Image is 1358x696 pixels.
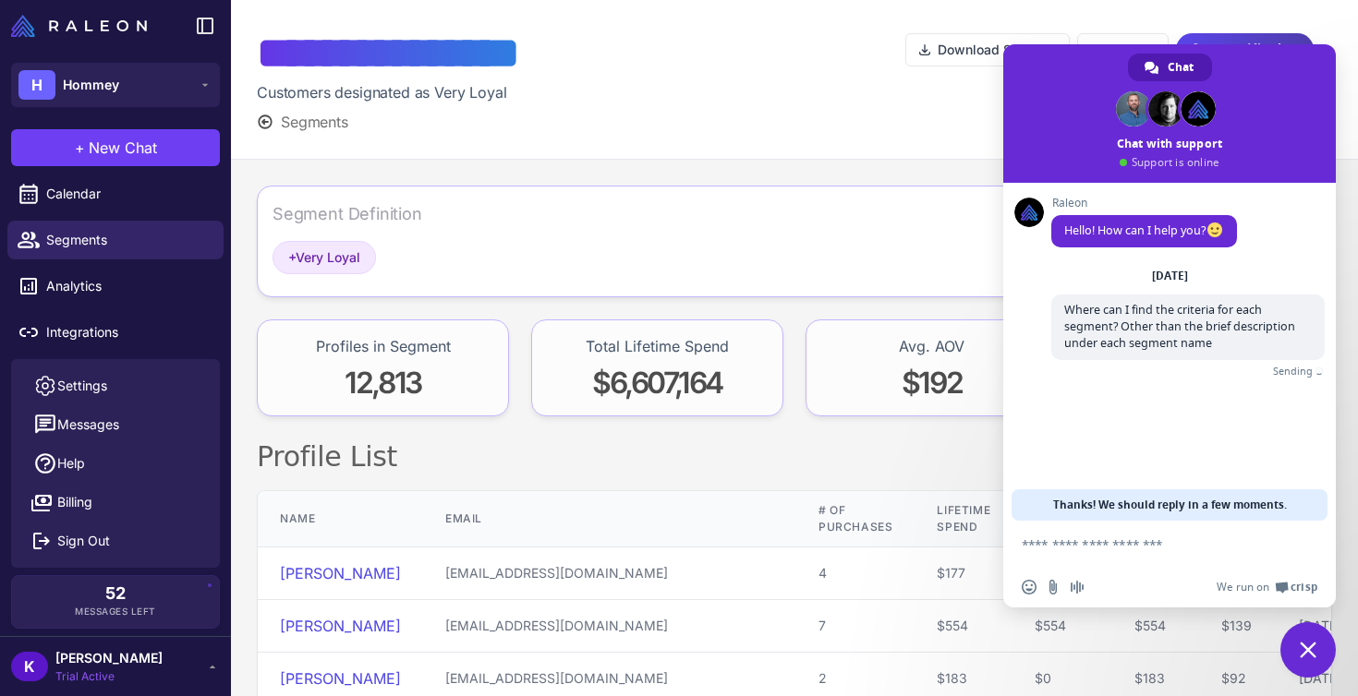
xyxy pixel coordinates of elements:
[1191,33,1299,66] span: Sync to Klaviyo
[1217,580,1317,594] a: We run onCrisp
[280,669,401,688] a: [PERSON_NAME]
[905,33,1070,66] button: Download Segment
[18,70,55,100] div: H
[7,174,224,213] a: Calendar
[1199,600,1277,653] td: $139
[281,111,348,133] span: Segments
[423,547,796,600] td: [EMAIL_ADDRESS][DOMAIN_NAME]
[280,564,401,582] a: [PERSON_NAME]
[316,335,451,357] div: Profiles in Segment
[1077,33,1169,66] button: Archive
[57,376,107,396] span: Settings
[7,221,224,259] a: Segments
[11,15,154,37] a: Raleon Logo
[46,322,209,342] span: Integrations
[288,249,296,265] span: +
[1053,489,1287,521] span: Thanks! We should reply in a few moments.
[55,668,163,685] span: Trial Active
[1291,580,1317,594] span: Crisp
[57,414,119,435] span: Messages
[7,313,224,352] a: Integrations
[7,267,224,306] a: Analytics
[46,230,209,250] span: Segments
[586,335,729,357] div: Total Lifetime Spend
[18,522,212,560] button: Sign Out
[11,63,220,107] button: HHommey
[75,137,85,159] span: +
[423,491,796,547] th: Email
[1273,365,1313,378] span: Sending
[55,648,163,668] span: [PERSON_NAME]
[258,491,423,547] th: Name
[796,491,915,547] th: # of Purchases
[1152,270,1188,282] div: [DATE]
[915,491,1012,547] th: Lifetime Spend
[1168,54,1194,81] span: Chat
[105,585,126,602] span: 52
[280,617,401,635] a: [PERSON_NAME]
[1070,580,1085,594] span: Audio message
[1046,580,1061,594] span: Send a file
[273,201,422,226] div: Segment Definition
[57,531,110,551] span: Sign Out
[1022,580,1037,594] span: Insert an emoji
[915,600,1012,653] td: $554
[257,438,1332,475] h2: Profile List
[1022,536,1277,553] textarea: Compose your message...
[1064,302,1295,351] span: Where can I find the criteria for each segment? Other than the brief description under each segme...
[11,129,220,166] button: +New Chat
[592,365,722,401] span: $6,607,164
[1280,622,1336,678] div: Close chat
[1051,197,1237,210] span: Raleon
[345,365,421,401] span: 12,813
[11,15,147,37] img: Raleon Logo
[899,335,964,357] div: Avg. AOV
[57,453,85,474] span: Help
[1012,600,1112,653] td: $554
[46,276,209,296] span: Analytics
[1064,222,1224,238] span: Hello! How can I help you?
[288,247,360,268] span: Very Loyal
[75,605,156,618] span: Messages Left
[89,137,157,159] span: New Chat
[11,652,48,681] div: K
[796,600,915,653] td: 7
[1112,600,1199,653] td: $554
[57,492,92,512] span: Billing
[257,81,538,103] div: Customers designated as Very Loyal
[63,75,119,95] span: Hommey
[1128,54,1212,81] div: Chat
[796,547,915,600] td: 4
[902,365,962,401] span: $192
[1217,580,1269,594] span: We run on
[46,184,209,204] span: Calendar
[915,547,1012,600] td: $177
[257,111,348,133] button: Segments
[423,600,796,653] td: [EMAIL_ADDRESS][DOMAIN_NAME]
[18,444,212,483] a: Help
[18,405,212,444] button: Messages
